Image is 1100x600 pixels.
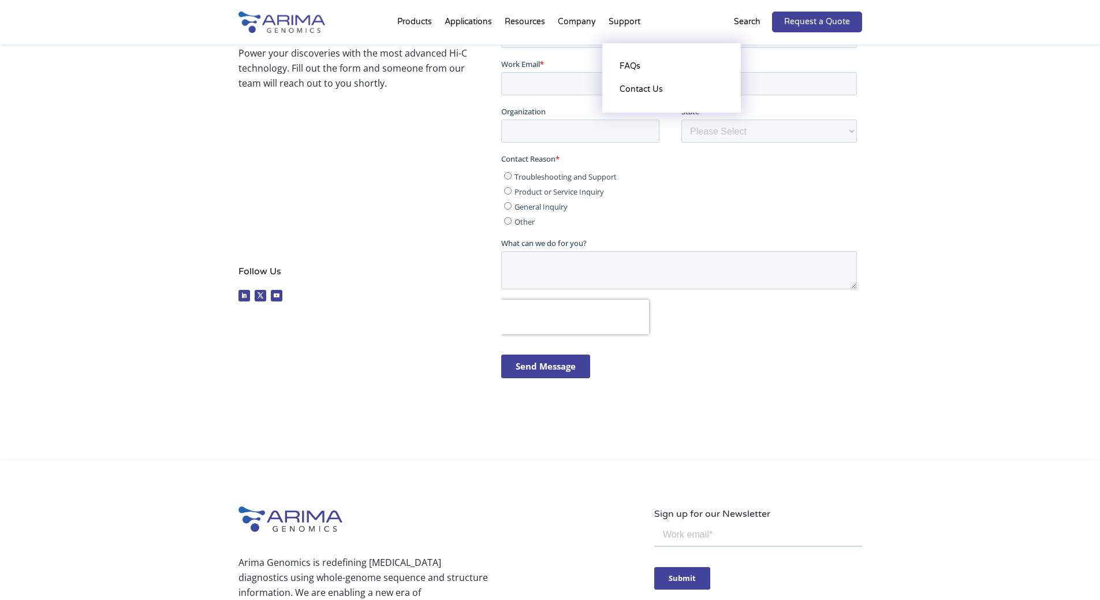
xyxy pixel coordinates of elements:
[614,78,729,101] a: Contact Us
[238,264,467,288] h4: Follow Us
[614,55,729,78] a: FAQs
[654,506,862,521] p: Sign up for our Newsletter
[772,12,862,32] a: Request a Quote
[238,290,250,301] a: Follow on LinkedIn
[734,14,760,29] p: Search
[271,290,282,301] a: Follow on Youtube
[238,506,342,532] img: Arima-Genomics-logo
[238,12,325,33] img: Arima-Genomics-logo
[238,46,467,91] p: Power your discoveries with the most advanced Hi-C technology. Fill out the form and someone from...
[501,11,862,398] iframe: Form 1
[255,290,266,301] a: Follow on X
